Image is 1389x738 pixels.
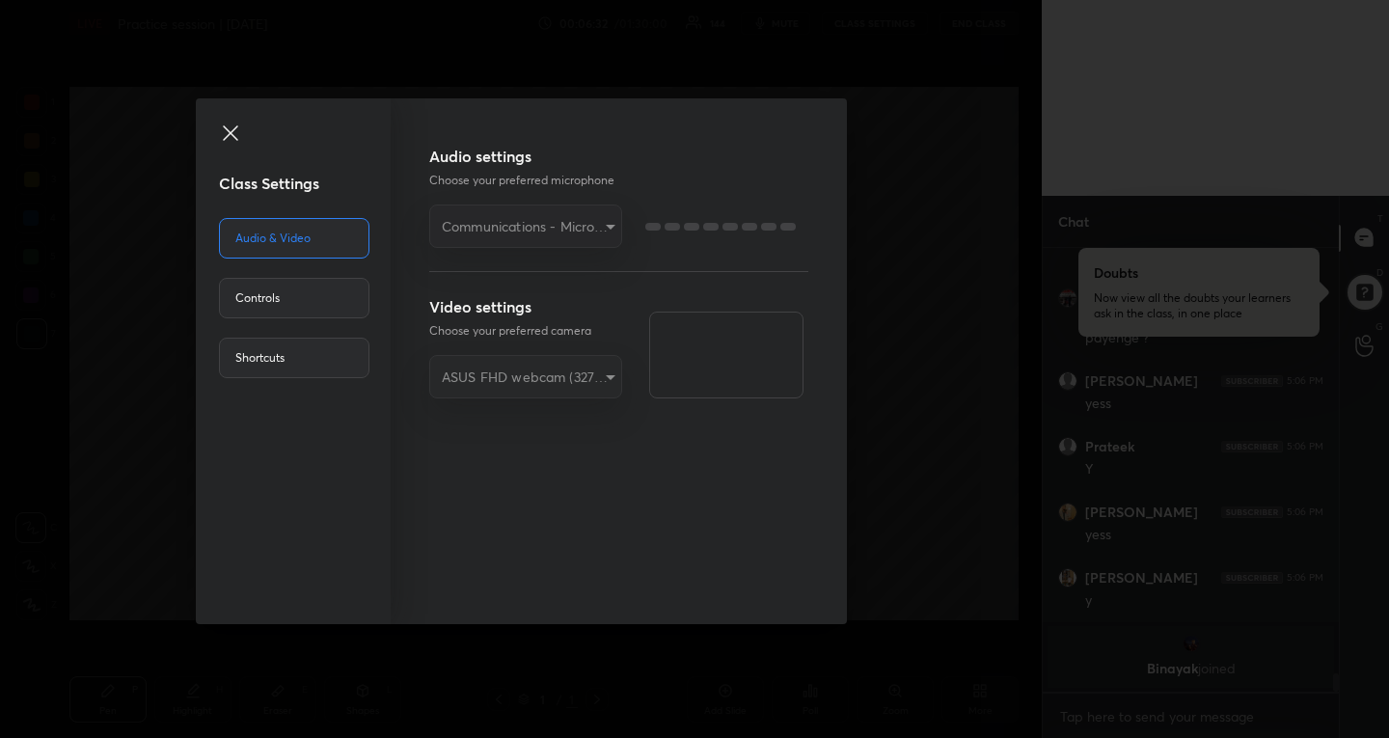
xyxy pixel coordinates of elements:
div: Controls [219,278,369,318]
div: Communications - Microphone Array (Realtek(R) Audio) [429,355,622,398]
h3: Audio settings [429,145,808,168]
div: Communications - Microphone Array (Realtek(R) Audio) [429,205,622,248]
p: Choose your preferred camera [429,322,622,340]
div: Shortcuts [219,338,369,378]
p: Choose your preferred microphone [429,172,808,189]
div: Audio & Video [219,218,369,259]
h3: Video settings [429,295,622,318]
h3: Class Settings [219,172,392,195]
